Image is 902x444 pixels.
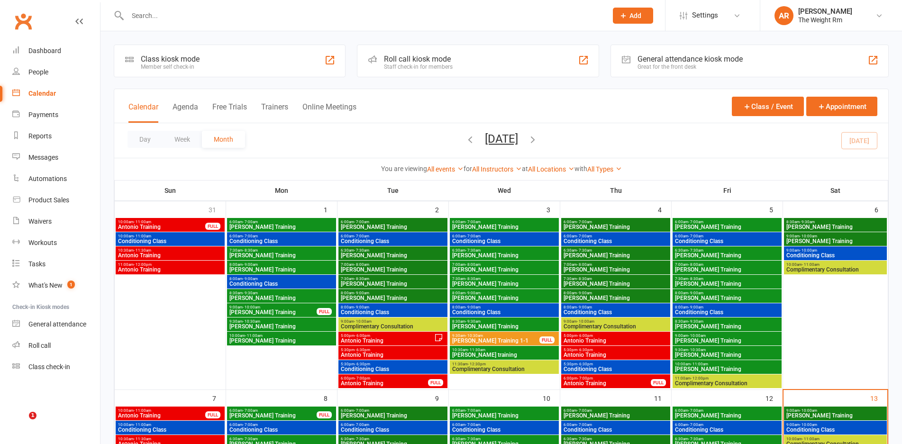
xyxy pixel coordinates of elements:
div: General attendance [28,320,86,328]
span: [PERSON_NAME] Training [229,224,334,230]
span: [PERSON_NAME] Training [563,224,668,230]
span: - 9:00am [577,291,592,295]
span: [PERSON_NAME] Training [340,253,446,258]
div: 1 [324,201,337,217]
span: - 9:30am [243,291,258,295]
div: 5 [769,201,783,217]
th: Tue [337,181,449,200]
span: 10:00am [674,362,780,366]
span: 7:00am [452,263,557,267]
a: Tasks [12,254,100,275]
span: 6:00am [674,220,780,224]
span: [PERSON_NAME] Training [674,253,780,258]
button: Class / Event [732,97,804,116]
span: - 7:00am [465,408,481,413]
span: Conditioning Class [229,281,334,287]
span: 7:30am [674,277,780,281]
span: 8:00am [452,305,557,309]
span: 6:00am [229,408,317,413]
div: FULL [539,336,555,344]
span: Antonio Training [563,381,651,386]
button: Week [163,131,202,148]
div: 9 [435,390,448,406]
div: General attendance kiosk mode [638,54,743,63]
span: - 7:30am [688,248,703,253]
span: Complimentary Consultation [563,324,668,329]
div: [PERSON_NAME] [798,7,852,16]
button: Calendar [128,102,158,123]
span: - 7:00am [577,220,592,224]
span: 7:30am [229,248,334,253]
span: - 7:00am [354,234,369,238]
span: 5:30pm [563,348,668,352]
strong: You are viewing [381,165,427,172]
span: - 11:00am [134,220,151,224]
div: 11 [654,390,671,406]
span: - 12:00pm [134,263,152,267]
span: [PERSON_NAME] Training [229,267,334,272]
iframe: Intercom live chat [9,412,32,435]
th: Fri [672,181,783,200]
span: 11:00am [674,376,780,381]
button: Day [128,131,163,148]
button: Trainers [261,102,288,123]
span: 7:00am [674,263,780,267]
div: People [28,68,48,76]
span: [PERSON_NAME] Training [229,324,334,329]
span: [PERSON_NAME] Training [674,366,780,372]
span: [PERSON_NAME] Training [340,295,446,301]
span: [PERSON_NAME] Training [674,224,780,230]
span: - 7:00am [688,408,703,413]
span: Antonio Training [563,338,668,344]
span: [PERSON_NAME] Training 1-1 [452,338,540,344]
span: 6:00pm [563,376,651,381]
span: 10:00am [118,220,206,224]
a: All Locations [528,165,574,173]
span: - 8:30am [577,277,592,281]
span: 8:30am [229,291,334,295]
div: Product Sales [28,196,69,204]
span: 8:00am [563,305,668,309]
span: 7:30am [563,277,668,281]
span: - 9:00am [577,305,592,309]
span: 6:30am [340,248,446,253]
span: 8:00am [229,263,334,267]
div: FULL [317,411,332,418]
span: [PERSON_NAME] Training [786,224,885,230]
span: [PERSON_NAME] Training [340,224,446,230]
button: Free Trials [212,102,247,123]
span: - 11:00am [245,334,263,338]
div: 12 [765,390,783,406]
input: Search... [125,9,601,22]
span: [PERSON_NAME] Training [229,295,334,301]
span: - 9:00am [465,291,481,295]
span: Antonio Training [340,338,434,344]
span: 11:30am [452,362,557,366]
div: 7 [212,390,226,406]
span: 6:00am [674,234,780,238]
span: [PERSON_NAME] Training [340,281,446,287]
span: 6:00pm [340,376,428,381]
a: Product Sales [12,190,100,211]
span: - 10:00am [800,234,817,238]
span: Conditioning Class [340,366,446,372]
div: Messages [28,154,58,161]
span: Antonio Training [118,224,206,230]
div: Automations [28,175,67,182]
span: - 10:00am [243,305,260,309]
th: Wed [449,181,560,200]
span: Complimentary Consultation [340,324,446,329]
div: What's New [28,281,63,289]
span: 1 [67,281,75,289]
th: Sun [115,181,226,200]
span: Settings [692,5,718,26]
span: [PERSON_NAME] Training [674,295,780,301]
span: - 9:00am [354,291,369,295]
span: 7:30am [452,277,557,281]
span: - 7:00am [688,220,703,224]
div: Dashboard [28,47,61,54]
button: Add [613,8,653,24]
span: Antonio Training [563,352,668,358]
span: Add [629,12,641,19]
span: Conditioning Class [563,366,668,372]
